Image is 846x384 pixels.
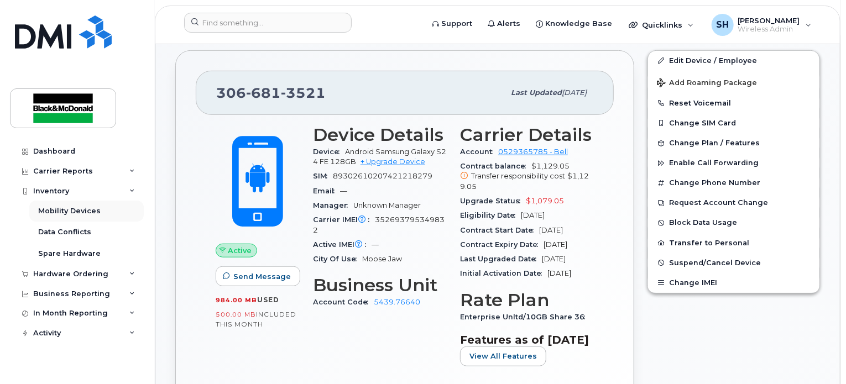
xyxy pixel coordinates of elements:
[648,71,819,93] button: Add Roaming Package
[738,25,800,34] span: Wireless Admin
[460,172,589,190] span: $1,129.05
[460,197,526,205] span: Upgrade Status
[313,275,447,295] h3: Business Unit
[460,346,546,366] button: View All Features
[228,245,252,256] span: Active
[716,18,729,31] span: SH
[313,255,362,263] span: City Of Use
[669,259,761,267] span: Suspend/Cancel Device
[542,255,566,263] span: [DATE]
[460,240,544,249] span: Contract Expiry Date
[313,172,333,180] span: SIM
[313,148,446,166] span: Android Samsung Galaxy S24 FE 128GB
[539,226,563,234] span: [DATE]
[648,51,819,71] a: Edit Device / Employee
[469,351,537,361] span: View All Features
[460,211,521,219] span: Eligibility Date
[233,271,291,282] span: Send Message
[313,240,372,249] span: Active IMEI
[498,148,568,156] a: 0529365785 - Bell
[621,14,702,36] div: Quicklinks
[333,172,432,180] span: 89302610207421218279
[216,266,300,286] button: Send Message
[648,133,819,153] button: Change Plan / Features
[460,162,594,192] span: $1,129.05
[460,226,539,234] span: Contract Start Date
[642,20,682,29] span: Quicklinks
[648,213,819,233] button: Block Data Usage
[460,269,547,277] span: Initial Activation Date
[648,93,819,113] button: Reset Voicemail
[313,187,340,195] span: Email
[648,193,819,213] button: Request Account Change
[521,211,545,219] span: [DATE]
[313,215,445,234] span: 352693795349832
[460,290,594,310] h3: Rate Plan
[648,253,819,273] button: Suspend/Cancel Device
[353,201,421,209] span: Unknown Manager
[648,173,819,193] button: Change Phone Number
[648,153,819,173] button: Enable Call Forwarding
[424,13,480,35] a: Support
[313,201,353,209] span: Manager
[460,162,531,170] span: Contract balance
[361,157,425,166] a: + Upgrade Device
[460,148,498,156] span: Account
[374,298,420,306] a: 5439.76640
[562,88,587,97] span: [DATE]
[669,139,760,148] span: Change Plan / Features
[313,298,374,306] span: Account Code
[257,296,279,304] span: used
[460,125,594,145] h3: Carrier Details
[313,148,345,156] span: Device
[547,269,571,277] span: [DATE]
[511,88,562,97] span: Last updated
[648,273,819,293] button: Change IMEI
[471,172,565,180] span: Transfer responsibility cost
[648,233,819,253] button: Transfer to Personal
[313,125,447,145] h3: Device Details
[545,18,612,29] span: Knowledge Base
[738,16,800,25] span: [PERSON_NAME]
[340,187,347,195] span: —
[460,313,591,321] span: Enterprise Unltd/10GB Share 36
[216,296,257,304] span: 984.00 MB
[497,18,520,29] span: Alerts
[372,240,379,249] span: —
[460,255,542,263] span: Last Upgraded Date
[480,13,528,35] a: Alerts
[441,18,472,29] span: Support
[544,240,567,249] span: [DATE]
[216,310,296,328] span: included this month
[648,113,819,133] button: Change SIM Card
[704,14,819,36] div: Serena Hunter
[216,85,326,101] span: 306
[669,159,759,167] span: Enable Call Forwarding
[657,78,757,89] span: Add Roaming Package
[246,85,281,101] span: 681
[281,85,326,101] span: 3521
[526,197,564,205] span: $1,079.05
[460,333,594,346] h3: Features as of [DATE]
[528,13,620,35] a: Knowledge Base
[184,13,352,33] input: Find something...
[313,215,375,224] span: Carrier IMEI
[362,255,402,263] span: Moose Jaw
[216,311,256,318] span: 500.00 MB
